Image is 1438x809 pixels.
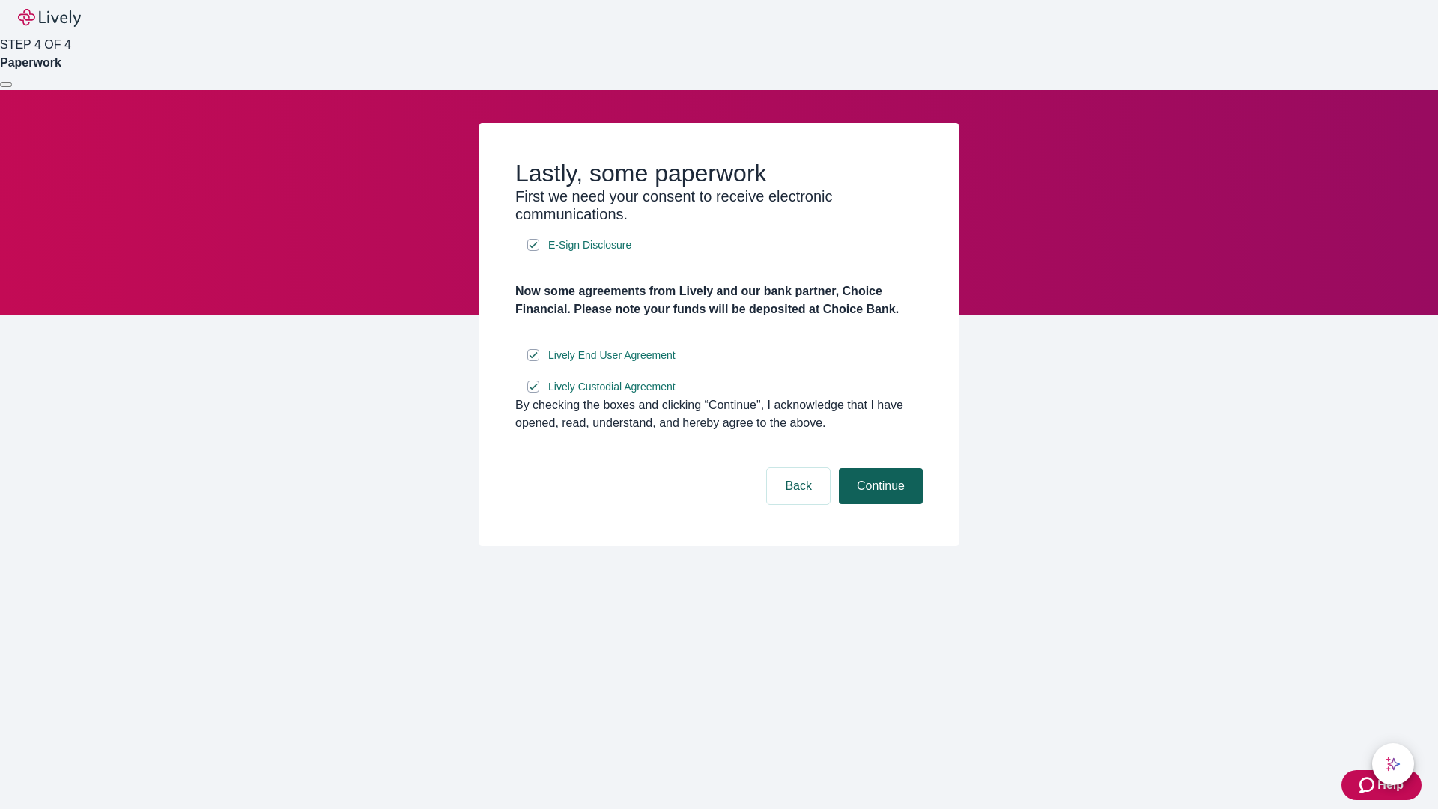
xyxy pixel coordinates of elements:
[515,396,923,432] div: By checking the boxes and clicking “Continue", I acknowledge that I have opened, read, understand...
[1372,743,1414,785] button: chat
[545,378,679,396] a: e-sign disclosure document
[515,159,923,187] h2: Lastly, some paperwork
[548,348,676,363] span: Lively End User Agreement
[1341,770,1422,800] button: Zendesk support iconHelp
[545,346,679,365] a: e-sign disclosure document
[548,237,631,253] span: E-Sign Disclosure
[1359,776,1377,794] svg: Zendesk support icon
[545,236,634,255] a: e-sign disclosure document
[18,9,81,27] img: Lively
[1377,776,1404,794] span: Help
[548,379,676,395] span: Lively Custodial Agreement
[767,468,830,504] button: Back
[839,468,923,504] button: Continue
[515,187,923,223] h3: First we need your consent to receive electronic communications.
[1386,757,1401,772] svg: Lively AI Assistant
[515,282,923,318] h4: Now some agreements from Lively and our bank partner, Choice Financial. Please note your funds wi...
